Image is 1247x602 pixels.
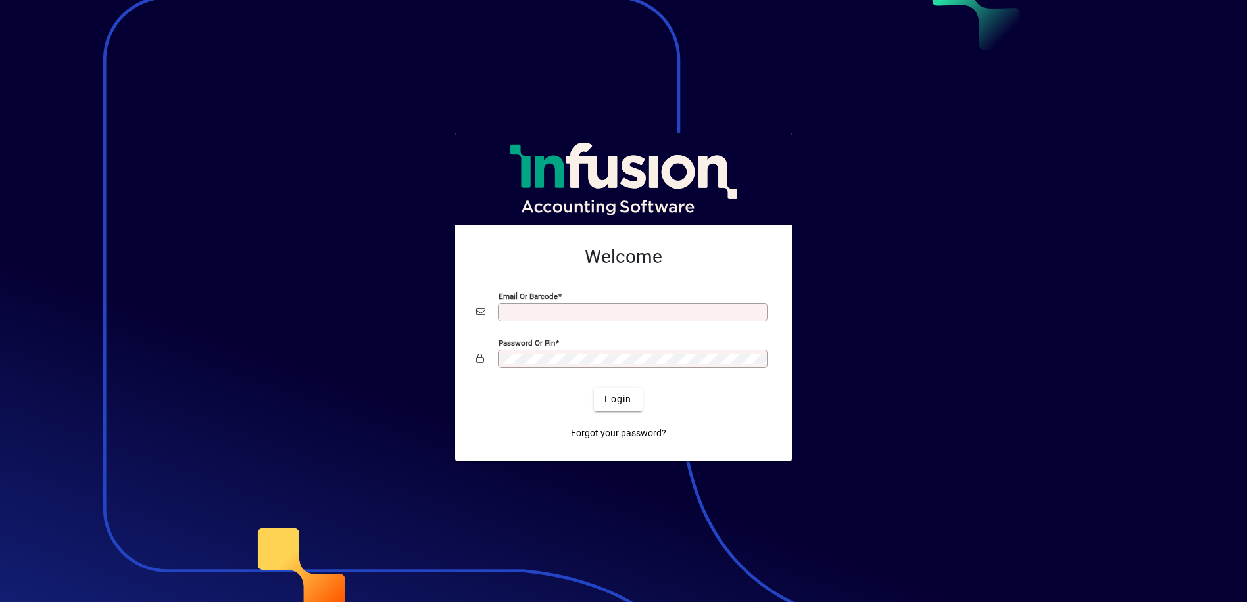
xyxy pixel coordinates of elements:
[604,392,631,406] span: Login
[499,291,558,300] mat-label: Email or Barcode
[594,388,642,411] button: Login
[476,246,771,268] h2: Welcome
[566,422,672,446] a: Forgot your password?
[571,427,666,440] span: Forgot your password?
[499,338,555,347] mat-label: Password or Pin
